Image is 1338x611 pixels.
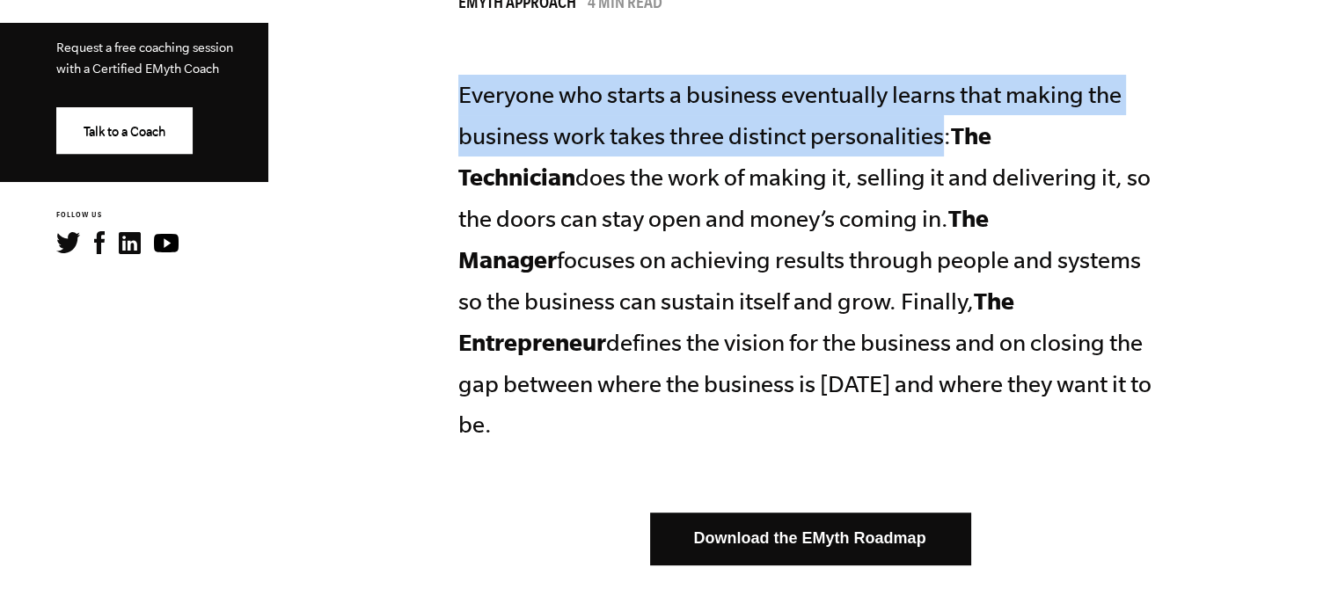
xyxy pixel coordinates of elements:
a: Talk to a Coach [56,107,193,154]
span: Talk to a Coach [84,125,165,139]
img: LinkedIn [119,232,141,254]
a: Download the EMyth Roadmap [650,513,970,564]
p: Request a free coaching session with a Certified EMyth Coach [56,37,240,79]
h6: FOLLOW US [56,210,268,222]
img: Twitter [56,232,80,253]
img: YouTube [154,234,179,252]
iframe: Chat Widget [1250,527,1338,611]
p: Everyone who starts a business eventually learns that making the business work takes three distin... [458,75,1162,445]
img: Facebook [94,231,105,254]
